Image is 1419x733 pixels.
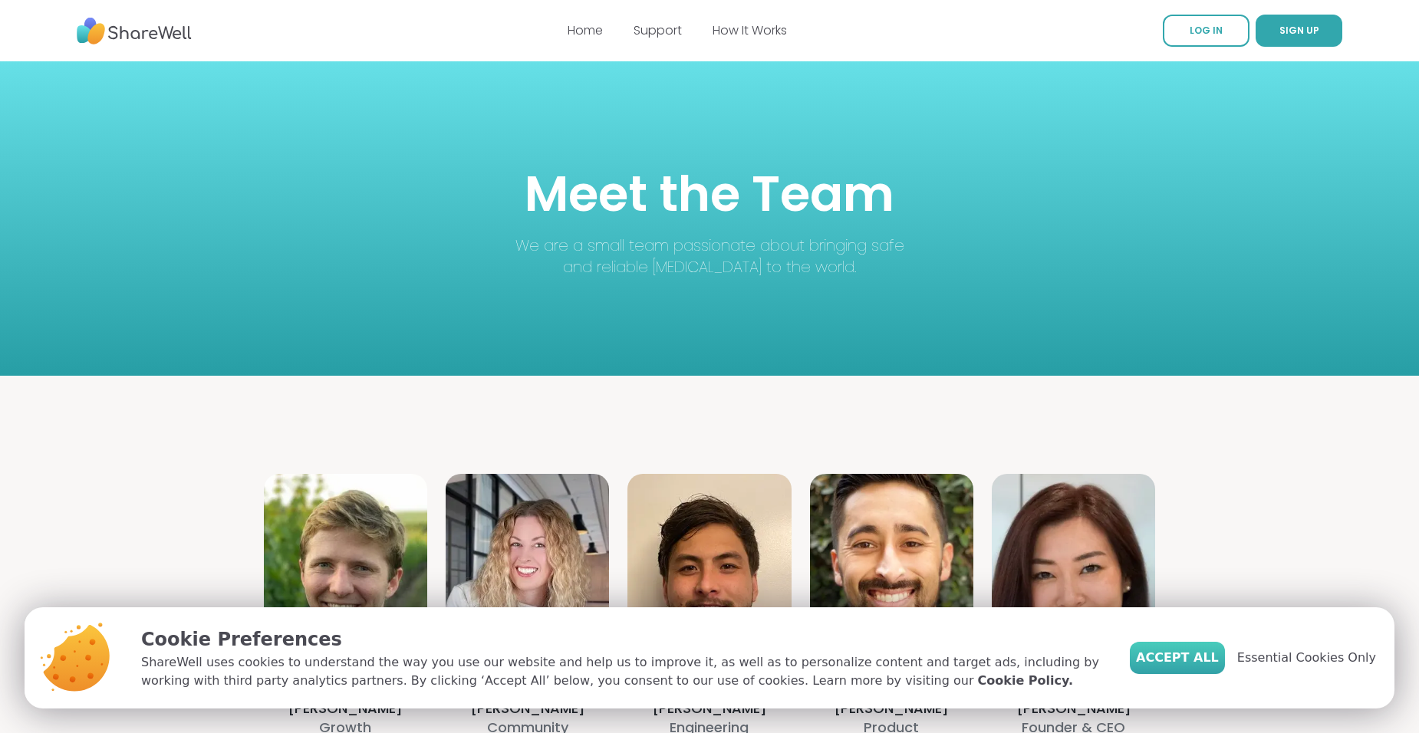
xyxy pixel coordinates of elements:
[1136,649,1219,667] span: Accept All
[1256,15,1342,47] button: SIGN UP
[978,672,1073,690] a: Cookie Policy.
[1130,642,1225,674] button: Accept All
[141,626,1105,653] p: Cookie Preferences
[1163,15,1249,47] a: LOG IN
[1190,24,1223,37] span: LOG IN
[1279,24,1319,37] span: SIGN UP
[513,159,906,228] h1: Meet the Team
[1237,649,1376,667] span: Essential Cookies Only
[77,10,192,52] img: ShareWell Nav Logo
[513,235,906,278] p: We are a small team passionate about bringing safe and reliable [MEDICAL_DATA] to the world.
[634,21,682,39] a: Support
[568,21,603,39] a: Home
[141,653,1105,690] p: ShareWell uses cookies to understand the way you use our website and help us to improve it, as we...
[713,21,787,39] a: How It Works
